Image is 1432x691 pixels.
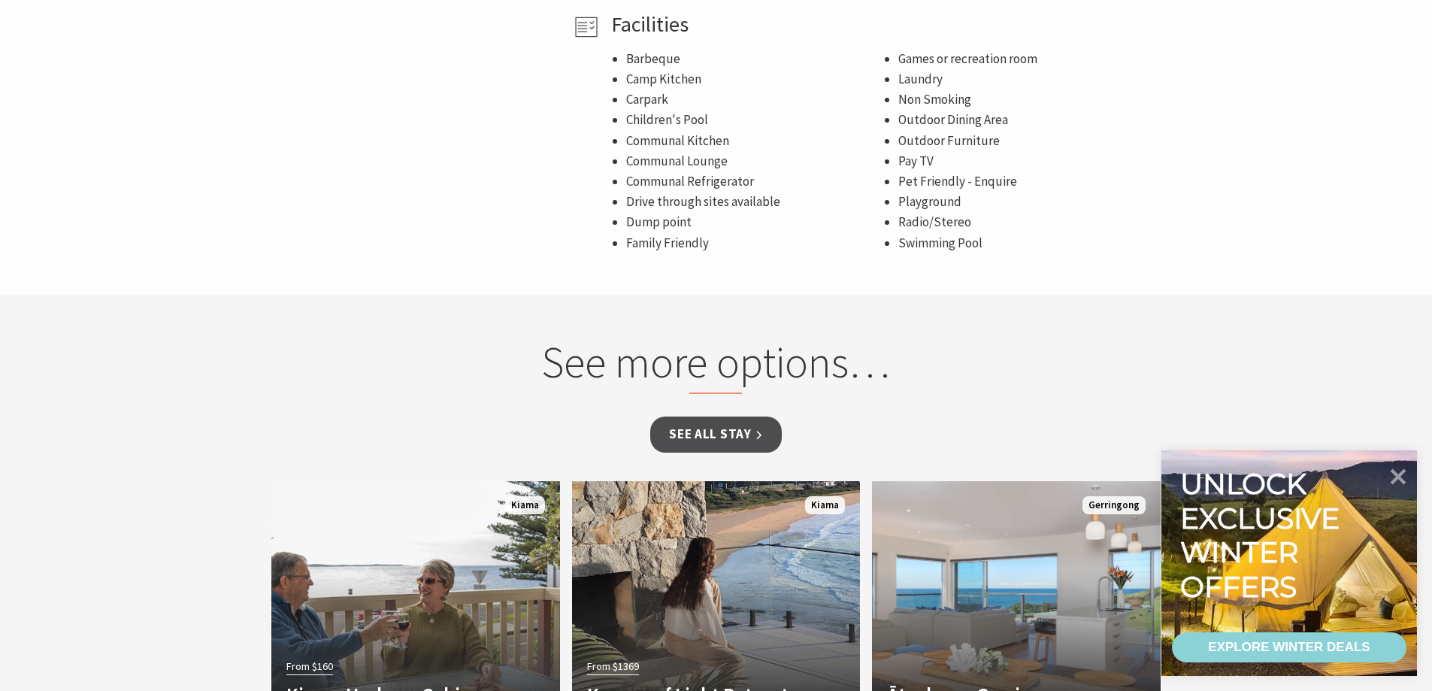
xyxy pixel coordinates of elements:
li: Non Smoking [898,89,1155,110]
span: From $1369 [587,658,639,675]
span: Kiama [505,496,545,515]
li: Children's Pool [626,110,883,130]
li: Radio/Stereo [898,212,1155,232]
li: Playground [898,192,1155,212]
a: EXPLORE WINTER DEALS [1172,632,1406,662]
li: Pet Friendly - Enquire [898,171,1155,192]
li: Outdoor Dining Area [898,110,1155,130]
li: Drive through sites available [626,192,883,212]
li: Communal Kitchen [626,131,883,151]
span: From $160 [286,658,333,675]
li: Pay TV [898,151,1155,171]
li: Games or recreation room [898,49,1155,69]
li: Outdoor Furniture [898,131,1155,151]
li: Laundry [898,69,1155,89]
span: Kiama [805,496,845,515]
h2: See more options… [429,336,1003,395]
li: Communal Lounge [626,151,883,171]
div: EXPLORE WINTER DEALS [1208,632,1370,662]
li: Carpark [626,89,883,110]
h4: Facilities [611,12,1155,38]
span: Gerringong [1082,496,1146,515]
li: Communal Refrigerator [626,171,883,192]
a: See all Stay [650,417,781,452]
li: Dump point [626,212,883,232]
div: Unlock exclusive winter offers [1180,467,1346,604]
li: Camp Kitchen [626,69,883,89]
li: Barbeque [626,49,883,69]
li: Swimming Pool [898,233,1155,253]
li: Family Friendly [626,233,883,253]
